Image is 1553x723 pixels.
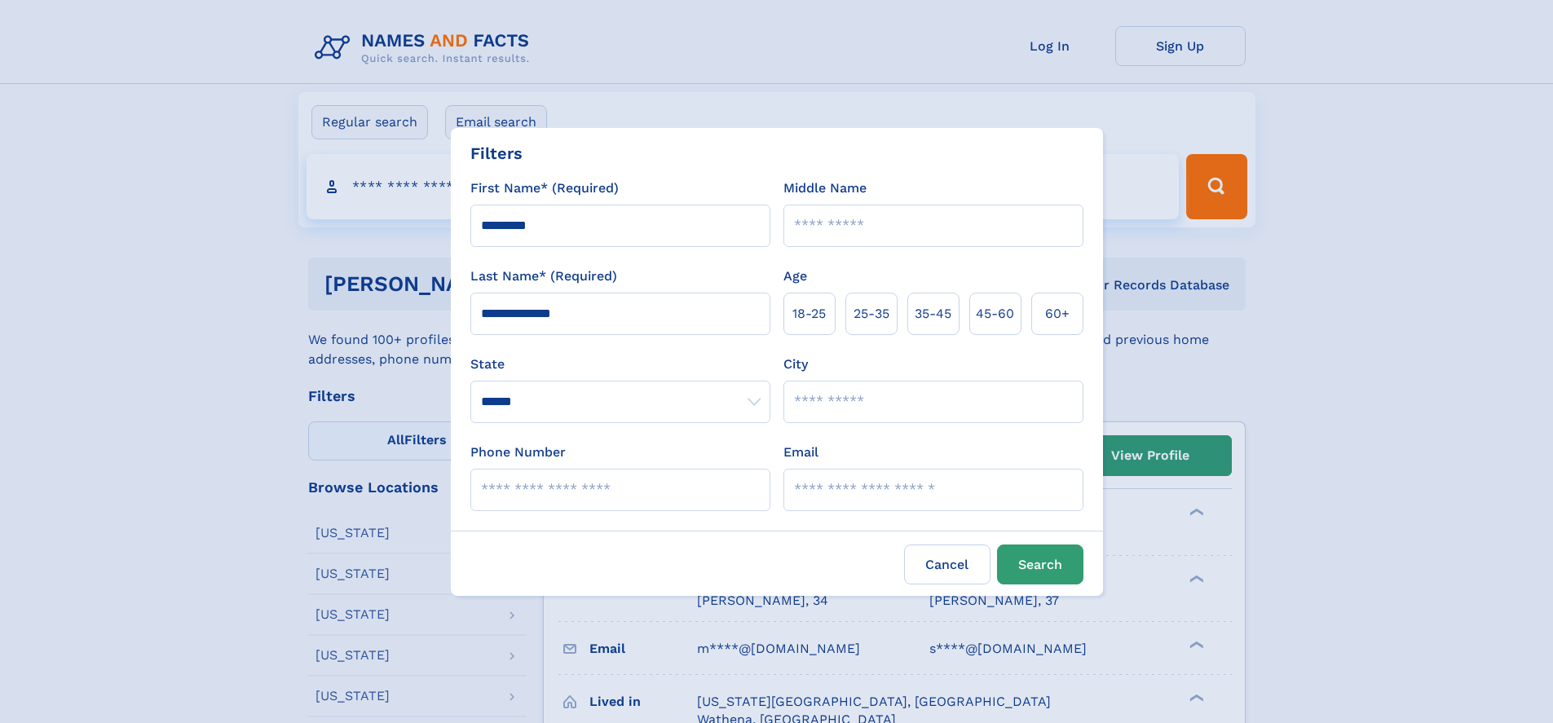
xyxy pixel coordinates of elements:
label: Age [783,267,807,286]
label: City [783,355,808,374]
label: Middle Name [783,179,867,198]
span: 25‑35 [854,304,889,324]
span: 45‑60 [976,304,1014,324]
label: Email [783,443,818,462]
label: Cancel [904,544,990,584]
label: State [470,355,770,374]
label: Phone Number [470,443,566,462]
span: 60+ [1045,304,1070,324]
label: First Name* (Required) [470,179,619,198]
label: Last Name* (Required) [470,267,617,286]
span: 18‑25 [792,304,826,324]
span: 35‑45 [915,304,951,324]
button: Search [997,544,1083,584]
div: Filters [470,141,523,165]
